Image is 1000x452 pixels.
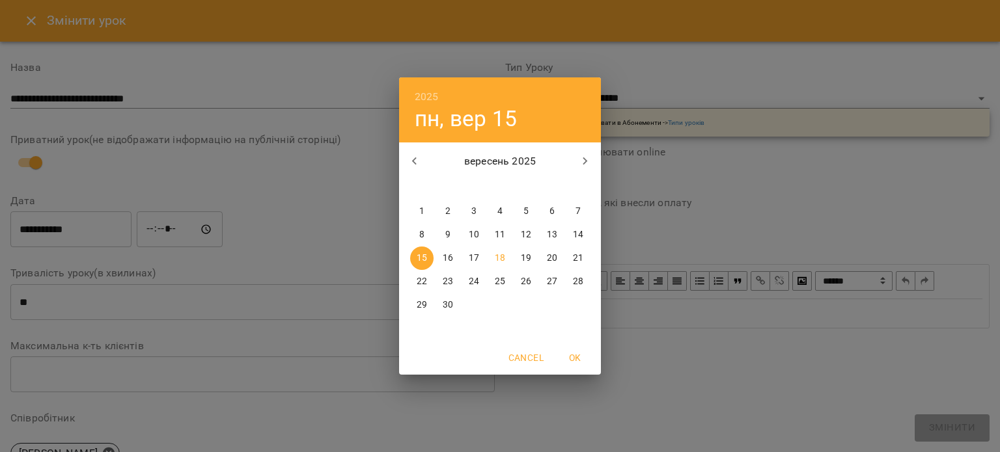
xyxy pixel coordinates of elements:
[540,223,564,246] button: 13
[540,180,564,193] span: сб
[488,223,512,246] button: 11
[436,293,460,317] button: 30
[462,246,486,270] button: 17
[495,252,505,265] p: 18
[573,275,583,288] p: 28
[566,200,590,223] button: 7
[566,246,590,270] button: 21
[415,88,439,106] button: 2025
[514,270,538,293] button: 26
[417,252,427,265] p: 15
[462,180,486,193] span: ср
[436,180,460,193] span: вт
[573,252,583,265] p: 21
[503,346,549,369] button: Cancel
[521,275,531,288] p: 26
[462,270,486,293] button: 24
[417,275,427,288] p: 22
[514,200,538,223] button: 5
[410,270,434,293] button: 22
[495,275,505,288] p: 25
[469,252,479,265] p: 17
[497,205,503,218] p: 4
[566,223,590,246] button: 14
[547,275,557,288] p: 27
[573,228,583,241] p: 14
[430,153,570,169] p: вересень 2025
[540,246,564,270] button: 20
[547,228,557,241] p: 13
[566,270,590,293] button: 28
[436,246,460,270] button: 16
[471,205,477,218] p: 3
[443,299,453,312] p: 30
[410,200,434,223] button: 1
[410,293,434,317] button: 29
[488,270,512,293] button: 25
[462,200,486,223] button: 3
[410,223,434,246] button: 8
[419,205,424,218] p: 1
[469,228,479,241] p: 10
[443,275,453,288] p: 23
[436,270,460,293] button: 23
[462,223,486,246] button: 10
[443,252,453,265] p: 16
[495,228,505,241] p: 11
[488,246,512,270] button: 18
[547,252,557,265] p: 20
[549,205,555,218] p: 6
[576,205,581,218] p: 7
[417,299,427,312] p: 29
[469,275,479,288] p: 24
[514,180,538,193] span: пт
[559,350,590,366] span: OK
[419,228,424,241] p: 8
[488,200,512,223] button: 4
[540,200,564,223] button: 6
[445,228,451,241] p: 9
[410,180,434,193] span: пн
[436,200,460,223] button: 2
[508,350,544,366] span: Cancel
[554,346,596,369] button: OK
[410,246,434,270] button: 15
[566,180,590,193] span: нд
[415,105,517,132] button: пн, вер 15
[488,180,512,193] span: чт
[514,246,538,270] button: 19
[523,205,529,218] p: 5
[514,223,538,246] button: 12
[436,223,460,246] button: 9
[445,205,451,218] p: 2
[540,270,564,293] button: 27
[521,252,531,265] p: 19
[521,228,531,241] p: 12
